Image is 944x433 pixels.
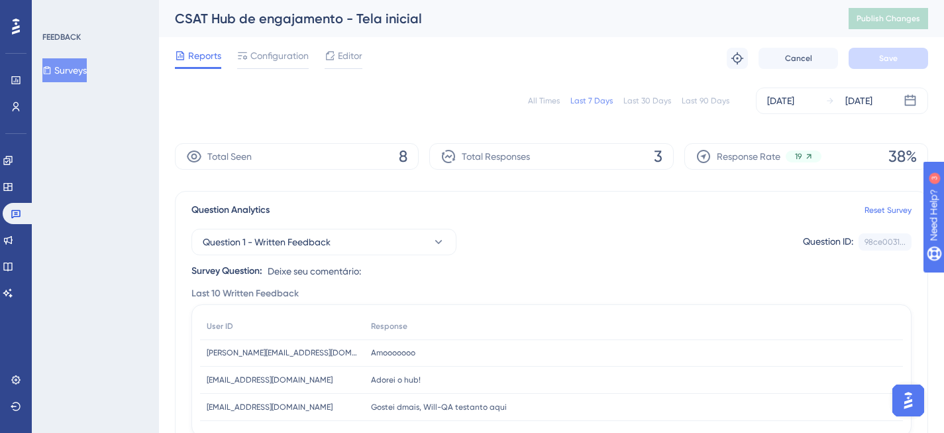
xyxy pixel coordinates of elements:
span: 19 [795,151,802,162]
span: Total Responses [462,149,530,164]
span: [EMAIL_ADDRESS][DOMAIN_NAME] [207,375,333,385]
div: Question ID: [803,233,853,251]
div: FEEDBACK [42,32,81,42]
span: Publish Changes [857,13,920,24]
span: Question Analytics [191,202,270,218]
span: Editor [338,48,362,64]
button: Publish Changes [849,8,928,29]
span: 8 [399,146,407,167]
span: Total Seen [207,149,252,164]
div: CSAT Hub de engajamento - Tela inicial [175,9,815,28]
span: Deixe seu comentário: [268,263,361,279]
div: Last 90 Days [682,95,729,106]
div: Last 7 Days [570,95,613,106]
div: [DATE] [845,93,872,109]
a: Reset Survey [865,205,912,216]
button: Question 1 - Written Feedback [191,229,456,255]
span: Reports [188,48,221,64]
span: Last 10 Written Feedback [191,286,299,302]
div: 98ce0031... [865,237,906,247]
span: User ID [207,321,233,332]
button: Surveys [42,58,87,82]
span: Need Help? [31,3,83,19]
span: Adorei o hub! [371,375,421,385]
button: Cancel [759,48,838,69]
div: [DATE] [767,93,794,109]
span: Cancel [785,53,812,64]
span: Gostei dmais, Will-QA testanto aqui [371,402,507,412]
span: Response Rate [717,149,780,164]
span: [EMAIL_ADDRESS][DOMAIN_NAME] [207,402,333,412]
div: Last 30 Days [623,95,671,106]
span: Save [879,53,898,64]
div: 3 [92,7,96,17]
span: 3 [654,146,662,167]
span: Amooooooo [371,347,415,358]
span: Configuration [250,48,309,64]
div: All Times [528,95,560,106]
span: [PERSON_NAME][EMAIL_ADDRESS][DOMAIN_NAME] [207,347,358,358]
span: 38% [888,146,917,167]
span: Question 1 - Written Feedback [203,234,331,250]
div: Survey Question: [191,263,262,279]
button: Save [849,48,928,69]
span: Response [371,321,407,332]
iframe: UserGuiding AI Assistant Launcher [888,381,928,420]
